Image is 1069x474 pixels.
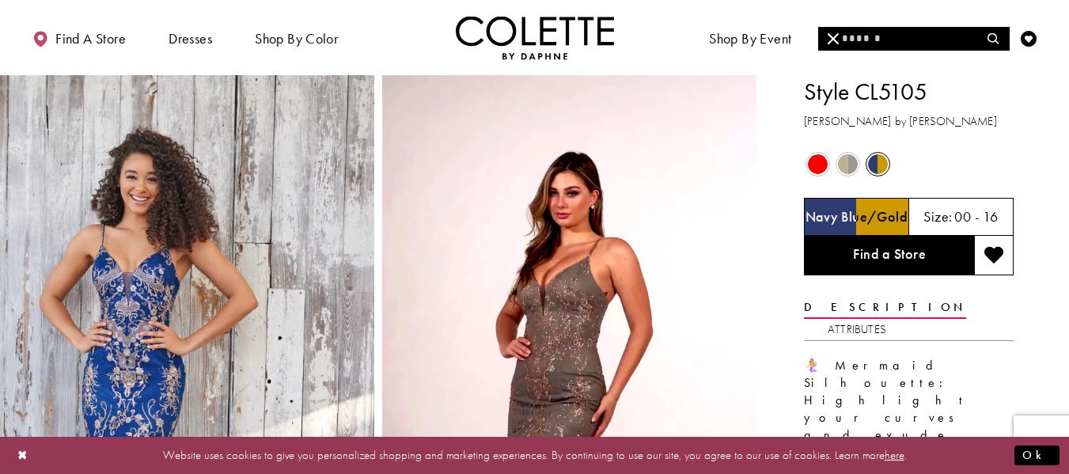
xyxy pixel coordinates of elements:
[165,16,216,59] span: Dresses
[804,150,1014,180] div: Product color controls state depends on size chosen
[982,16,1006,59] a: Toggle search
[709,31,791,47] span: Shop By Event
[804,236,974,275] a: Find a Store
[831,16,948,59] a: Meet the designer
[251,16,342,59] span: Shop by color
[885,447,904,463] a: here
[978,27,1009,51] button: Submit Search
[28,16,130,59] a: Find a store
[834,150,862,178] div: Gold/Pewter
[828,318,886,341] a: Attributes
[255,31,338,47] span: Shop by color
[804,296,966,319] a: Description
[705,16,795,59] span: Shop By Event
[169,31,212,47] span: Dresses
[923,207,952,226] span: Size:
[55,31,126,47] span: Find a store
[818,27,1010,51] div: Search form
[954,209,998,225] h5: 00 - 16
[9,442,36,469] button: Close Dialog
[974,236,1014,275] button: Add to wishlist
[804,75,1014,108] h1: Style CL5105
[864,150,892,178] div: Navy Blue/Gold
[818,27,849,51] button: Close Search
[456,16,614,59] a: Visit Home Page
[1017,16,1041,59] a: Check Wishlist
[806,209,908,225] h5: Chosen color
[804,112,1014,131] h3: [PERSON_NAME] by [PERSON_NAME]
[114,445,955,466] p: Website uses cookies to give you personalized shopping and marketing experiences. By continuing t...
[456,16,614,59] img: Colette by Daphne
[804,150,832,178] div: Red
[1014,446,1060,465] button: Submit Dialog
[818,27,1009,51] input: Search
